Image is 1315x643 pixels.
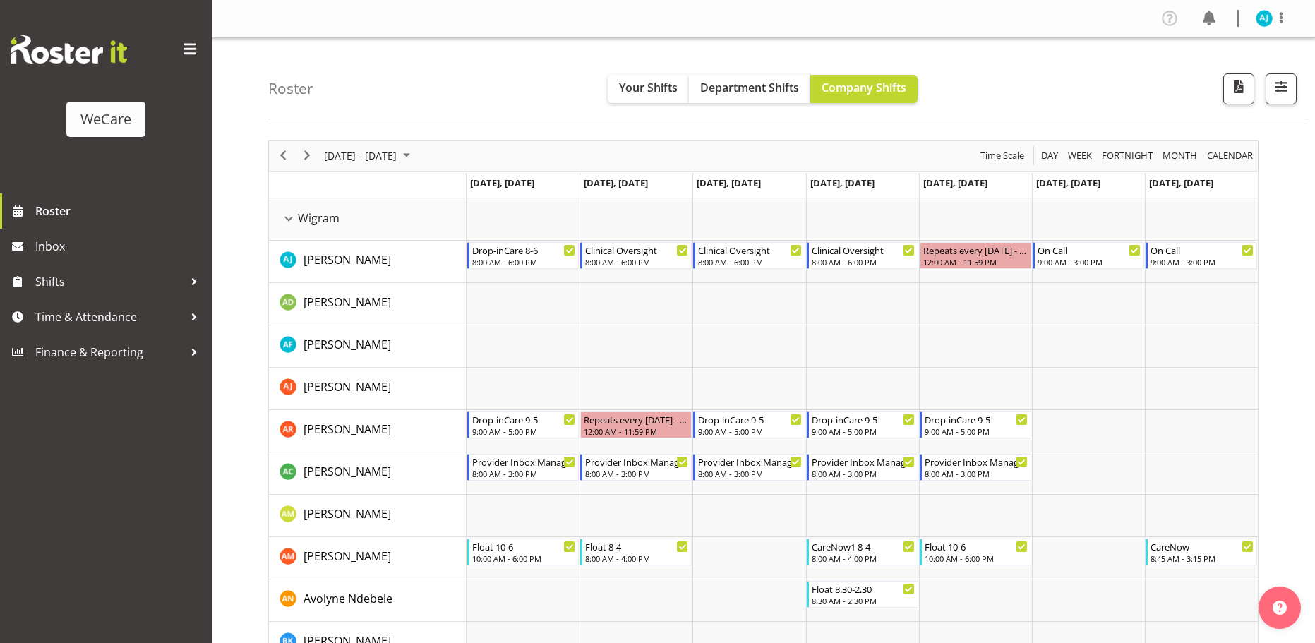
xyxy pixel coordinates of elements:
[472,243,575,257] div: Drop-inCare 8-6
[11,35,127,64] img: Rosterit website logo
[698,243,801,257] div: Clinical Oversight
[35,306,184,327] span: Time & Attendance
[271,141,295,171] div: previous period
[700,80,799,95] span: Department Shifts
[1256,10,1273,27] img: aj-jones10453.jpg
[580,411,692,438] div: Andrea Ramirez"s event - Repeats every tuesday - Andrea Ramirez Begin From Tuesday, September 30,...
[304,548,391,565] a: [PERSON_NAME]
[925,426,1028,437] div: 9:00 AM - 5:00 PM
[470,176,534,189] span: [DATE], [DATE]
[472,256,575,268] div: 8:00 AM - 6:00 PM
[1036,176,1100,189] span: [DATE], [DATE]
[269,410,467,452] td: Andrea Ramirez resource
[1033,242,1144,269] div: AJ Jones"s event - On Call Begin From Saturday, October 4, 2025 at 9:00:00 AM GMT+13:00 Ends At S...
[269,495,467,537] td: Antonia Mao resource
[269,368,467,410] td: Amy Johannsen resource
[1205,147,1256,164] button: Month
[304,379,391,395] span: [PERSON_NAME]
[580,242,692,269] div: AJ Jones"s event - Clinical Oversight Begin From Tuesday, September 30, 2025 at 8:00:00 AM GMT+13...
[1067,147,1093,164] span: Week
[585,468,688,479] div: 8:00 AM - 3:00 PM
[1100,147,1155,164] button: Fortnight
[608,75,689,103] button: Your Shifts
[923,243,1028,257] div: Repeats every [DATE] - [PERSON_NAME]
[698,468,801,479] div: 8:00 AM - 3:00 PM
[1266,73,1297,104] button: Filter Shifts
[304,421,391,438] a: [PERSON_NAME]
[269,241,467,283] td: AJ Jones resource
[467,454,579,481] div: Andrew Casburn"s event - Provider Inbox Management Begin From Monday, September 29, 2025 at 8:00:...
[822,80,906,95] span: Company Shifts
[1038,256,1141,268] div: 9:00 AM - 3:00 PM
[304,378,391,395] a: [PERSON_NAME]
[925,539,1028,553] div: Float 10-6
[812,582,915,596] div: Float 8.30-2.30
[1151,256,1254,268] div: 9:00 AM - 3:00 PM
[35,342,184,363] span: Finance & Reporting
[693,411,805,438] div: Andrea Ramirez"s event - Drop-inCare 9-5 Begin From Wednesday, October 1, 2025 at 9:00:00 AM GMT+...
[619,80,678,95] span: Your Shifts
[304,421,391,437] span: [PERSON_NAME]
[1038,243,1141,257] div: On Call
[472,426,575,437] div: 9:00 AM - 5:00 PM
[584,176,648,189] span: [DATE], [DATE]
[472,553,575,564] div: 10:00 AM - 6:00 PM
[304,251,391,268] a: [PERSON_NAME]
[1149,176,1213,189] span: [DATE], [DATE]
[1151,539,1254,553] div: CareNow
[812,539,915,553] div: CareNow1 8-4
[920,539,1031,565] div: Ashley Mendoza"s event - Float 10-6 Begin From Friday, October 3, 2025 at 10:00:00 AM GMT+13:00 E...
[467,411,579,438] div: Andrea Ramirez"s event - Drop-inCare 9-5 Begin From Monday, September 29, 2025 at 9:00:00 AM GMT+...
[269,283,467,325] td: Aleea Devenport resource
[269,198,467,241] td: Wigram resource
[920,242,1031,269] div: AJ Jones"s event - Repeats every friday - AJ Jones Begin From Friday, October 3, 2025 at 12:00:00...
[925,412,1028,426] div: Drop-inCare 9-5
[1273,601,1287,615] img: help-xxl-2.png
[810,75,918,103] button: Company Shifts
[925,468,1028,479] div: 8:00 AM - 3:00 PM
[584,412,688,426] div: Repeats every [DATE] - [PERSON_NAME]
[304,506,391,522] span: [PERSON_NAME]
[304,505,391,522] a: [PERSON_NAME]
[812,468,915,479] div: 8:00 AM - 3:00 PM
[1206,147,1254,164] span: calendar
[812,595,915,606] div: 8:30 AM - 2:30 PM
[1151,243,1254,257] div: On Call
[812,553,915,564] div: 8:00 AM - 4:00 PM
[304,252,391,268] span: [PERSON_NAME]
[812,243,915,257] div: Clinical Oversight
[812,455,915,469] div: Provider Inbox Management
[920,454,1031,481] div: Andrew Casburn"s event - Provider Inbox Management Begin From Friday, October 3, 2025 at 8:00:00 ...
[472,539,575,553] div: Float 10-6
[807,539,918,565] div: Ashley Mendoza"s event - CareNow1 8-4 Begin From Thursday, October 2, 2025 at 8:00:00 AM GMT+13:0...
[304,590,392,607] a: Avolyne Ndebele
[298,147,317,164] button: Next
[35,271,184,292] span: Shifts
[698,412,801,426] div: Drop-inCare 9-5
[304,336,391,353] a: [PERSON_NAME]
[304,464,391,479] span: [PERSON_NAME]
[319,141,419,171] div: Sep 29 - Oct 05, 2025
[697,176,761,189] span: [DATE], [DATE]
[304,294,391,311] a: [PERSON_NAME]
[1146,539,1257,565] div: Ashley Mendoza"s event - CareNow Begin From Sunday, October 5, 2025 at 8:45:00 AM GMT+13:00 Ends ...
[580,454,692,481] div: Andrew Casburn"s event - Provider Inbox Management Begin From Tuesday, September 30, 2025 at 8:00...
[584,426,688,437] div: 12:00 AM - 11:59 PM
[1100,147,1154,164] span: Fortnight
[1160,147,1200,164] button: Timeline Month
[472,412,575,426] div: Drop-inCare 9-5
[807,242,918,269] div: AJ Jones"s event - Clinical Oversight Begin From Thursday, October 2, 2025 at 8:00:00 AM GMT+13:0...
[585,455,688,469] div: Provider Inbox Management
[807,454,918,481] div: Andrew Casburn"s event - Provider Inbox Management Begin From Thursday, October 2, 2025 at 8:00:0...
[812,412,915,426] div: Drop-inCare 9-5
[1161,147,1199,164] span: Month
[585,539,688,553] div: Float 8-4
[304,548,391,564] span: [PERSON_NAME]
[689,75,810,103] button: Department Shifts
[35,200,205,222] span: Roster
[807,411,918,438] div: Andrea Ramirez"s event - Drop-inCare 9-5 Begin From Thursday, October 2, 2025 at 9:00:00 AM GMT+1...
[1151,553,1254,564] div: 8:45 AM - 3:15 PM
[322,147,416,164] button: October 2025
[269,452,467,495] td: Andrew Casburn resource
[807,581,918,608] div: Avolyne Ndebele"s event - Float 8.30-2.30 Begin From Thursday, October 2, 2025 at 8:30:00 AM GMT+...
